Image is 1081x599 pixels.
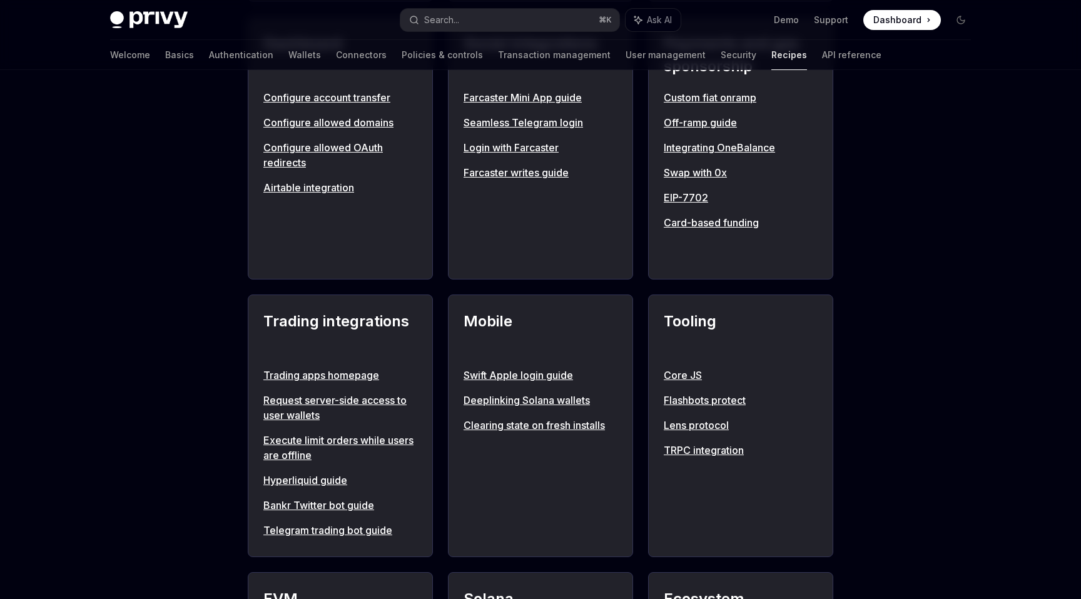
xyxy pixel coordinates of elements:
a: Configure allowed OAuth redirects [263,140,417,170]
a: Lens protocol [664,418,818,433]
a: Farcaster writes guide [464,165,617,180]
a: Configure allowed domains [263,115,417,130]
a: Swift Apple login guide [464,368,617,383]
a: Hyperliquid guide [263,473,417,488]
a: Transaction management [498,40,611,70]
a: Basics [165,40,194,70]
a: Custom fiat onramp [664,90,818,105]
a: Trading apps homepage [263,368,417,383]
h2: Tooling [664,310,818,355]
div: Search... [424,13,459,28]
span: ⌘ K [599,15,612,25]
a: Connectors [336,40,387,70]
a: Farcaster Mini App guide [464,90,617,105]
a: Flashbots protect [664,393,818,408]
a: Dashboard [863,10,941,30]
span: Dashboard [873,14,921,26]
a: User management [626,40,706,70]
a: Support [814,14,848,26]
a: Clearing state on fresh installs [464,418,617,433]
a: API reference [822,40,881,70]
a: Execute limit orders while users are offline [263,433,417,463]
button: Ask AI [626,9,681,31]
a: Security [721,40,756,70]
a: Welcome [110,40,150,70]
a: Recipes [771,40,807,70]
a: Airtable integration [263,180,417,195]
a: Authentication [209,40,273,70]
a: Login with Farcaster [464,140,617,155]
button: Search...⌘K [400,9,619,31]
a: TRPC integration [664,443,818,458]
button: Toggle dark mode [951,10,971,30]
a: Card-based funding [664,215,818,230]
a: Off-ramp guide [664,115,818,130]
a: Request server-side access to user wallets [263,393,417,423]
a: Wallets [288,40,321,70]
h2: Mobile [464,310,617,355]
a: Configure account transfer [263,90,417,105]
span: Ask AI [647,14,672,26]
img: dark logo [110,11,188,29]
a: Bankr Twitter bot guide [263,498,417,513]
a: Seamless Telegram login [464,115,617,130]
a: Demo [774,14,799,26]
a: Policies & controls [402,40,483,70]
h2: Trading integrations [263,310,417,355]
a: Deeplinking Solana wallets [464,393,617,408]
a: Telegram trading bot guide [263,523,417,538]
a: Integrating OneBalance [664,140,818,155]
a: EIP-7702 [664,190,818,205]
a: Swap with 0x [664,165,818,180]
a: Core JS [664,368,818,383]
